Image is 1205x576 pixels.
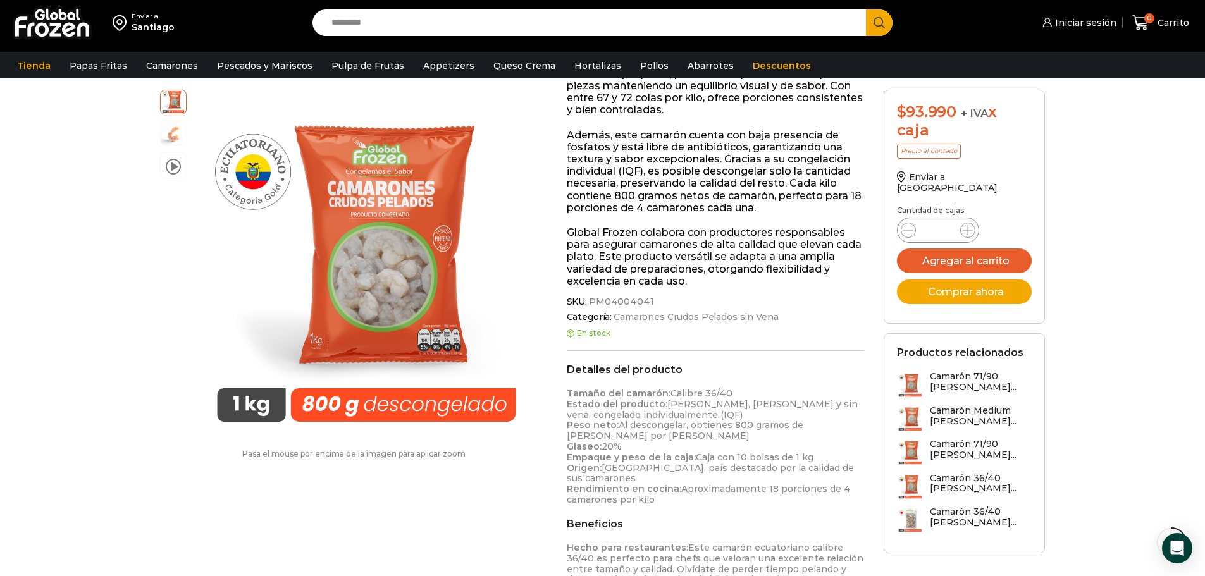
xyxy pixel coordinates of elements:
[897,371,1032,398] a: Camarón 71/90 [PERSON_NAME]...
[568,54,627,78] a: Hortalizas
[1052,16,1116,29] span: Iniciar sesión
[63,54,133,78] a: Papas Fritas
[1162,533,1192,563] div: Open Intercom Messenger
[567,329,865,338] p: En stock
[897,346,1023,358] h2: Productos relacionados
[930,405,1032,427] h3: Camarón Medium [PERSON_NAME]...
[417,54,481,78] a: Appetizers
[897,102,906,121] span: $
[567,441,602,452] strong: Glaseo:
[930,439,1032,460] h3: Camarón 71/90 [PERSON_NAME]...
[1129,8,1192,38] a: 0 Carrito
[897,248,1032,273] button: Agregar al carrito
[161,89,186,114] span: PM04004041
[681,54,740,78] a: Abarrotes
[897,506,1032,534] a: Camarón 36/40 [PERSON_NAME]...
[567,226,865,287] p: Global Frozen colabora con productores responsables para asegurar camarones de alta calidad que e...
[113,12,132,34] img: address-field-icon.svg
[930,371,1032,393] h3: Camarón 71/90 [PERSON_NAME]...
[930,473,1032,494] h3: Camarón 36/40 [PERSON_NAME]...
[1154,16,1189,29] span: Carrito
[897,473,1032,500] a: Camarón 36/40 [PERSON_NAME]...
[897,144,961,159] p: Precio al contado
[1144,13,1154,23] span: 0
[567,419,619,431] strong: Peso neto:
[487,54,562,78] a: Queso Crema
[567,297,865,307] span: SKU:
[567,398,667,410] strong: Estado del producto:
[897,206,1032,215] p: Cantidad de cajas
[567,451,696,463] strong: Empaque y peso de la caja:
[567,312,865,322] span: Categoría:
[567,364,865,376] h2: Detalles del producto
[587,297,654,307] span: PM04004041
[161,121,186,147] span: camaron-sin-cascara
[612,312,778,322] a: Camarones Crudos Pelados sin Vena
[567,388,670,399] strong: Tamaño del camarón:
[132,21,175,34] div: Santiago
[211,54,319,78] a: Pescados y Mariscos
[930,506,1032,528] h3: Camarón 36/40 [PERSON_NAME]...
[11,54,57,78] a: Tienda
[160,450,548,458] p: Pasa el mouse por encima de la imagen para aplicar zoom
[140,54,204,78] a: Camarones
[897,102,956,121] bdi: 93.990
[961,107,989,119] span: + IVA
[132,12,175,21] div: Enviar a
[325,54,411,78] a: Pulpa de Frutas
[193,90,540,437] div: 1 / 3
[897,439,1032,466] a: Camarón 71/90 [PERSON_NAME]...
[897,405,1032,432] a: Camarón Medium [PERSON_NAME]...
[193,90,540,437] img: PM04004041
[1039,10,1116,35] a: Iniciar sesión
[866,9,893,36] button: Search button
[567,518,865,530] h2: Beneficios
[897,171,998,193] a: Enviar a [GEOGRAPHIC_DATA]
[567,388,865,505] p: Calibre 36/40 [PERSON_NAME], [PERSON_NAME] y sin vena, congelado individualmente (IQF) Al descong...
[926,221,950,239] input: Product quantity
[567,462,602,474] strong: Origen:
[567,542,688,553] strong: Hecho para restaurantes:
[567,129,865,214] p: Además, este camarón cuenta con baja presencia de fosfatos y está libre de antibióticos, garantiz...
[567,483,681,494] strong: Rendimiento en cocina:
[746,54,817,78] a: Descuentos
[897,103,1032,140] div: x caja
[634,54,675,78] a: Pollos
[897,279,1032,304] button: Comprar ahora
